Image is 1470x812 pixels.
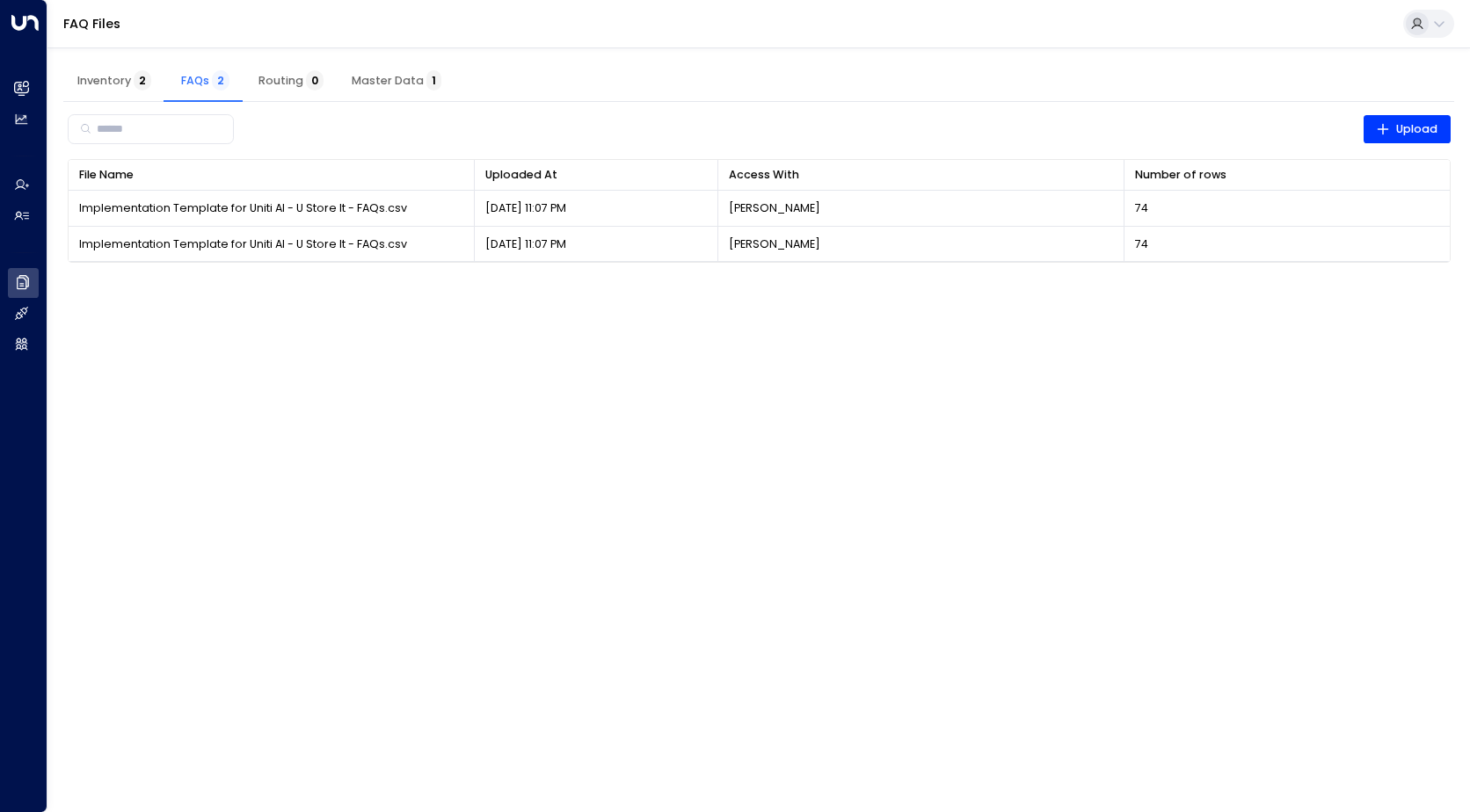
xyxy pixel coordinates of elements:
[1135,236,1148,252] span: 74
[729,236,820,252] p: [PERSON_NAME]
[181,74,229,88] span: FAQs
[485,200,566,216] p: [DATE] 11:07 PM
[306,70,324,91] span: 0
[352,74,441,88] span: Master Data
[77,74,151,88] span: Inventory
[426,70,441,91] span: 1
[1135,200,1148,216] span: 74
[79,165,134,185] div: File Name
[63,15,120,33] a: FAQ Files
[485,165,706,185] div: Uploaded At
[1364,115,1451,143] button: Upload
[729,165,1112,185] div: Access With
[1135,165,1226,185] div: Number of rows
[258,74,324,88] span: Routing
[729,200,820,216] p: [PERSON_NAME]
[212,70,229,91] span: 2
[485,165,557,185] div: Uploaded At
[79,200,407,216] span: Implementation Template for Uniti AI - U Store It - FAQs.csv
[134,70,151,91] span: 2
[485,236,566,252] p: [DATE] 11:07 PM
[79,165,462,185] div: File Name
[79,236,407,252] span: Implementation Template for Uniti AI - U Store It - FAQs.csv
[1376,120,1437,139] span: Upload
[1135,165,1437,185] div: Number of rows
